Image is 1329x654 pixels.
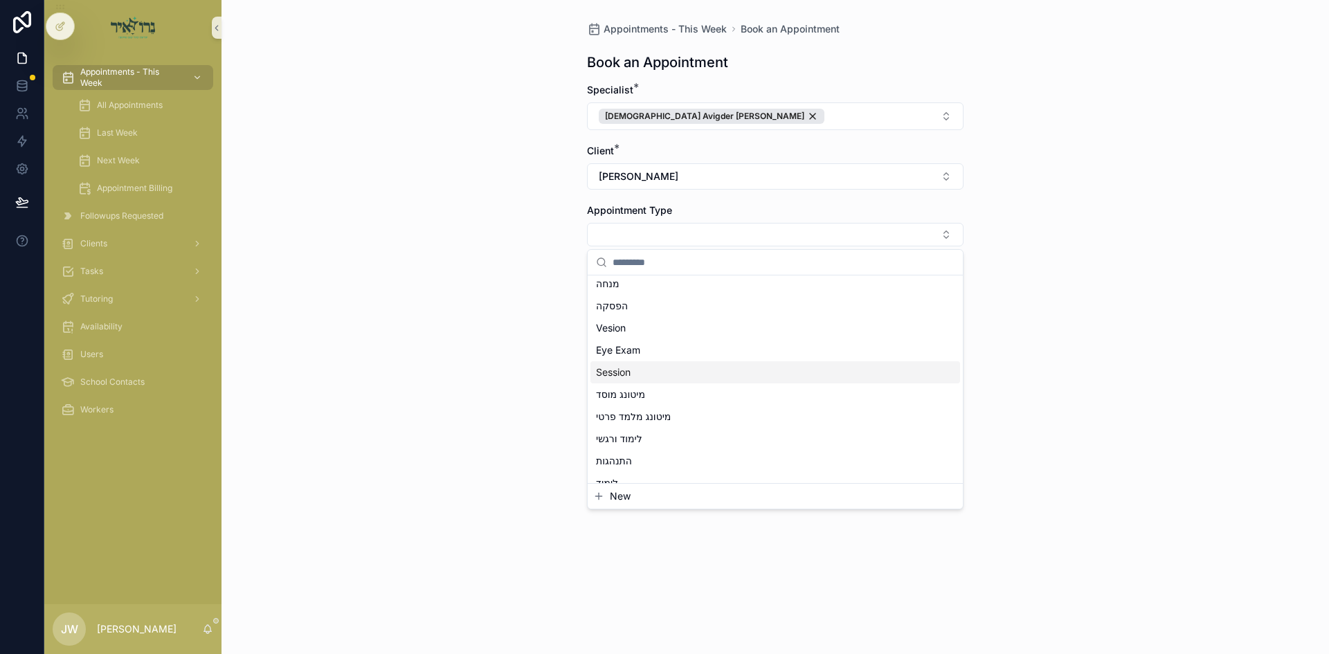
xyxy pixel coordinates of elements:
span: All Appointments [97,100,163,111]
button: Select Button [587,223,964,246]
span: מיטונג מלמד פרטי [596,410,671,424]
span: Appointment Billing [97,183,172,194]
span: לימוד [596,476,618,490]
button: Select Button [587,163,964,190]
span: לימוד ורגשי [596,432,642,446]
a: Appointments - This Week [587,22,727,36]
p: [PERSON_NAME] [97,622,177,636]
a: All Appointments [69,93,213,118]
div: scrollable content [44,55,221,440]
span: Session [596,365,631,379]
a: Users [53,342,213,367]
span: Eye Exam [596,343,640,357]
span: Tutoring [80,293,113,305]
img: App logo [111,17,156,39]
h1: Book an Appointment [587,53,728,72]
span: הפסקה [596,299,628,313]
span: מיטונג מוסד [596,388,645,401]
span: Followups Requested [80,210,163,221]
a: School Contacts [53,370,213,394]
span: Appointment Type [587,204,672,216]
span: Tasks [80,266,103,277]
span: JW [61,621,78,637]
a: Availability [53,314,213,339]
span: Last Week [97,127,138,138]
a: Last Week [69,120,213,145]
span: Specialist [587,84,633,96]
button: New [593,489,957,503]
a: Next Week [69,148,213,173]
span: School Contacts [80,376,145,388]
a: Clients [53,231,213,256]
span: Workers [80,404,114,415]
span: Appointments - This Week [80,66,181,89]
span: Clients [80,238,107,249]
span: Availability [80,321,123,332]
span: התנהגות [596,454,632,468]
a: Appointments - This Week [53,65,213,90]
span: מנחה [596,277,619,291]
span: Users [80,349,103,360]
span: Client [587,145,614,156]
span: [DEMOGRAPHIC_DATA] Avigder [PERSON_NAME] [605,111,804,122]
button: Unselect 412 [599,109,824,124]
a: Book an Appointment [741,22,840,36]
a: Workers [53,397,213,422]
div: Suggestions [588,275,963,483]
span: New [610,489,631,503]
a: Followups Requested [53,203,213,228]
a: Appointment Billing [69,176,213,201]
a: Tasks [53,259,213,284]
span: [PERSON_NAME] [599,170,678,183]
span: Appointments - This Week [604,22,727,36]
a: Tutoring [53,287,213,311]
button: Select Button [587,102,964,130]
span: Next Week [97,155,140,166]
span: Vesion [596,321,626,335]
